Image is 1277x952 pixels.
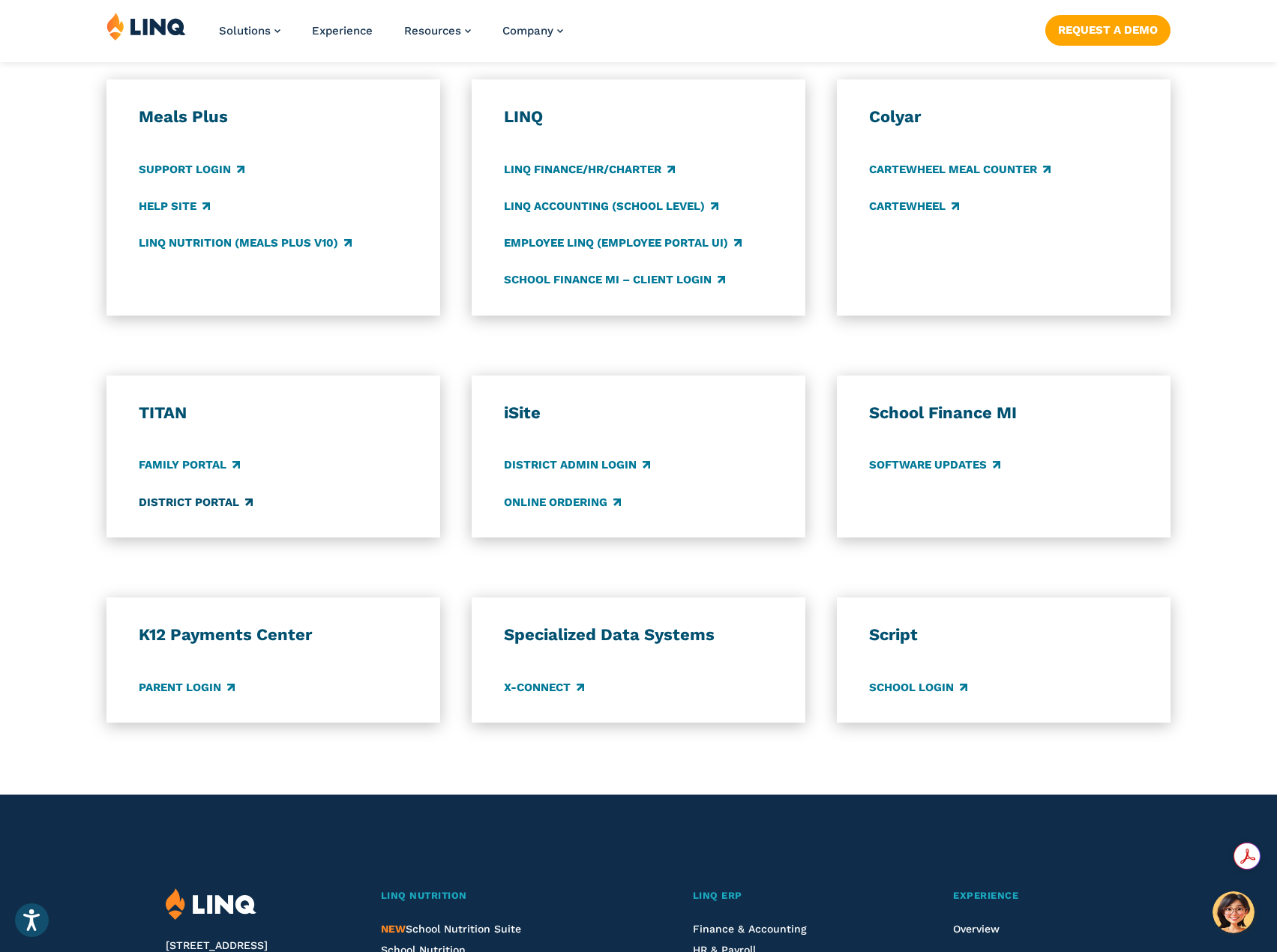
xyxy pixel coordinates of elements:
[381,890,467,901] span: LINQ Nutrition
[504,457,650,474] a: District Admin Login
[139,106,408,127] h3: Meals Plus
[381,888,623,904] a: LINQ Nutrition
[504,679,584,696] a: X-Connect
[1045,12,1171,45] nav: Button Navigation
[404,24,461,37] span: Resources
[1045,15,1171,45] a: Request a Demo
[219,24,280,37] a: Solutions
[953,923,1000,935] a: Overview
[869,106,1138,127] h3: Colyar
[502,24,553,37] span: Company
[869,161,1051,178] a: CARTEWHEEL Meal Counter
[504,106,773,127] h3: LINQ
[381,923,406,935] span: NEW
[166,888,256,921] img: LINQ | K‑12 Software
[504,271,725,288] a: School Finance MI – Client Login
[869,457,1000,474] a: Software Updates
[504,494,621,510] a: Online Ordering
[504,161,675,178] a: LINQ Finance/HR/Charter
[504,624,773,645] h3: Specialized Data Systems
[502,24,563,37] a: Company
[219,12,563,61] nav: Primary Navigation
[139,494,253,510] a: District Portal
[404,24,471,37] a: Resources
[312,24,373,37] a: Experience
[139,198,210,214] a: Help Site
[504,403,773,424] h3: iSite
[1213,891,1255,933] button: Hello, have a question? Let’s chat.
[953,890,1018,901] span: Experience
[139,235,352,251] a: LINQ Nutrition (Meals Plus v10)
[693,890,742,901] span: LINQ ERP
[219,24,271,37] span: Solutions
[869,624,1138,645] h3: Script
[139,679,235,696] a: Parent Login
[953,888,1111,904] a: Experience
[139,457,240,474] a: Family Portal
[381,923,521,935] span: School Nutrition Suite
[106,12,186,40] img: LINQ | K‑12 Software
[139,624,408,645] h3: K12 Payments Center
[869,403,1138,424] h3: School Finance MI
[693,888,883,904] a: LINQ ERP
[139,161,244,178] a: Support Login
[381,923,521,935] a: NEWSchool Nutrition Suite
[504,235,742,251] a: Employee LINQ (Employee Portal UI)
[504,198,718,214] a: LINQ Accounting (school level)
[139,403,408,424] h3: TITAN
[869,198,959,214] a: CARTEWHEEL
[693,923,807,935] a: Finance & Accounting
[869,679,967,696] a: School Login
